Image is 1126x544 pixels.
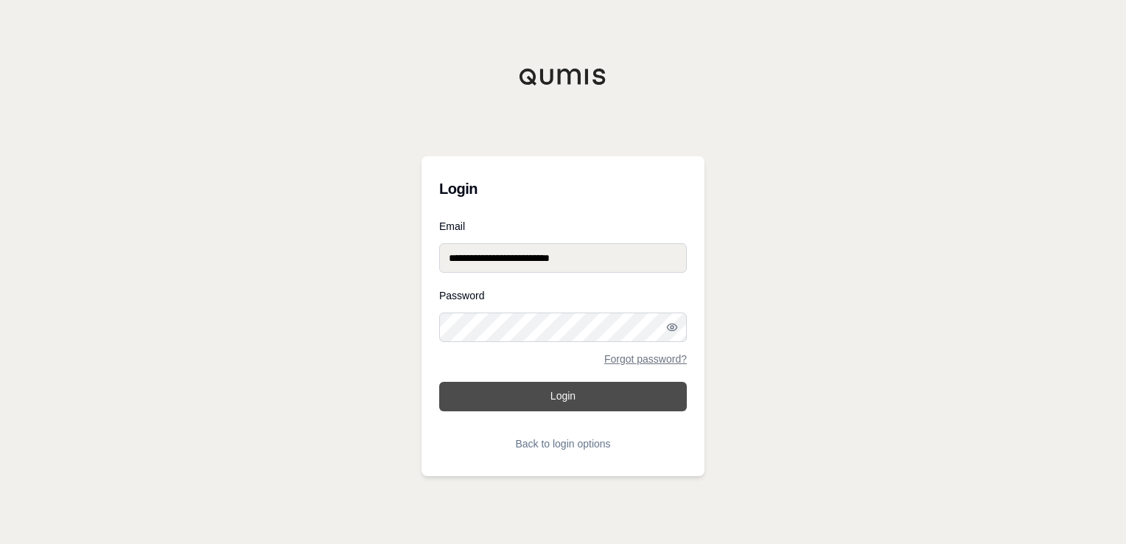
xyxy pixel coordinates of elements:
[439,290,687,301] label: Password
[439,221,687,231] label: Email
[519,68,607,86] img: Qumis
[439,382,687,411] button: Login
[439,429,687,458] button: Back to login options
[439,174,687,203] h3: Login
[604,354,687,364] a: Forgot password?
